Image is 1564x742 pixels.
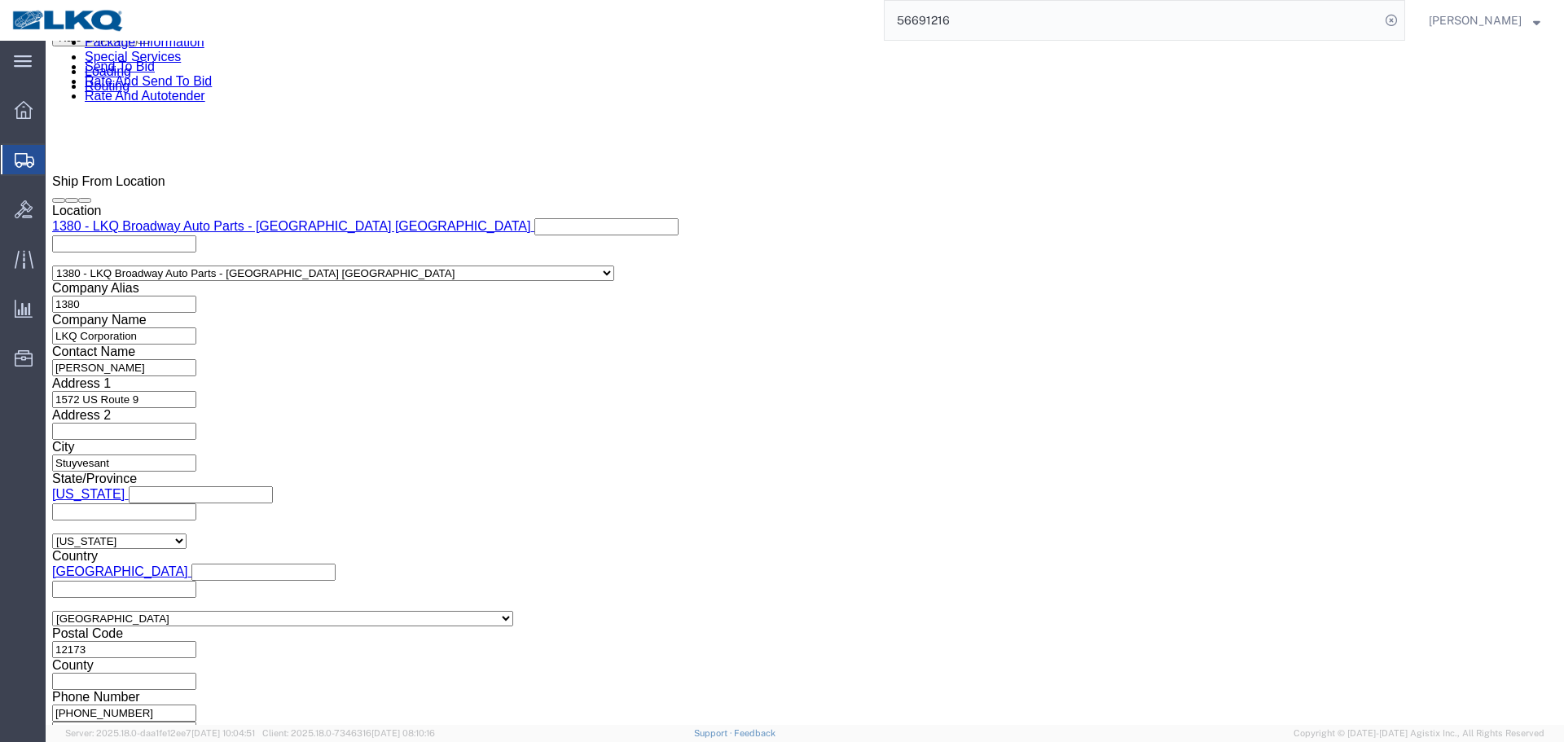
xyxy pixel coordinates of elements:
a: Feedback [734,728,775,738]
span: Client: 2025.18.0-7346316 [262,728,435,738]
button: [PERSON_NAME] [1428,11,1541,30]
span: [DATE] 08:10:16 [371,728,435,738]
iframe: FS Legacy Container [46,41,1564,725]
span: [DATE] 10:04:51 [191,728,255,738]
span: Copyright © [DATE]-[DATE] Agistix Inc., All Rights Reserved [1294,727,1544,740]
span: Rajasheker Reddy [1429,11,1522,29]
span: Server: 2025.18.0-daa1fe12ee7 [65,728,255,738]
a: Support [694,728,735,738]
input: Search for shipment number, reference number [885,1,1380,40]
img: logo [11,8,125,33]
